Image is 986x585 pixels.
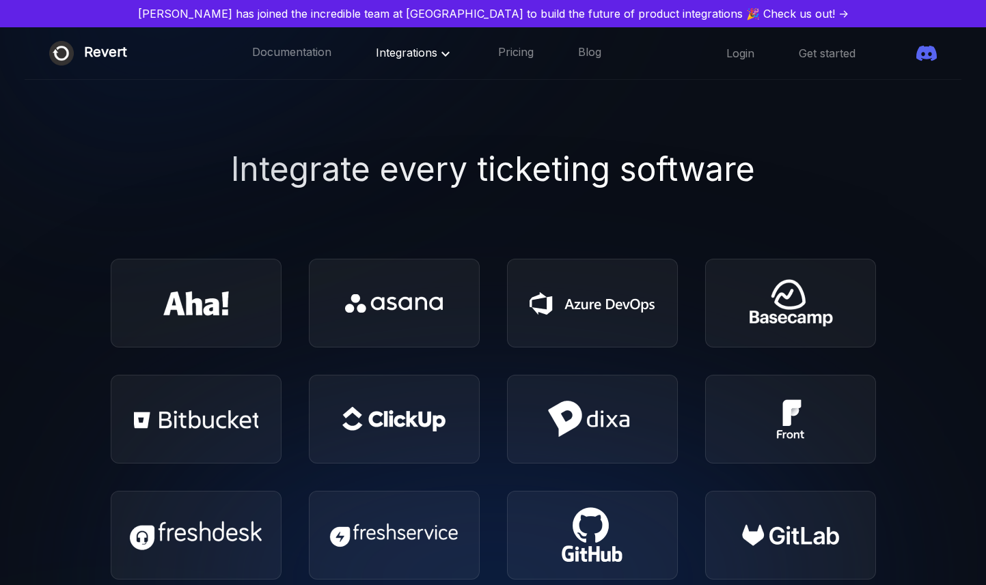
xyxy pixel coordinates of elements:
[342,407,446,431] img: Clickup Icon
[134,410,258,429] img: Bitbucket Icon
[541,401,643,438] img: Dixa Icon
[84,41,127,66] div: Revert
[49,41,74,66] img: Revert logo
[376,46,454,59] span: Integrations
[498,44,534,62] a: Pricing
[799,46,855,61] a: Get started
[5,5,981,22] a: [PERSON_NAME] has joined the incredible team at [GEOGRAPHIC_DATA] to build the future of product ...
[760,388,821,450] img: Front Icon
[530,292,655,315] img: Azure Devops Icon
[252,44,331,62] a: Documentation
[578,44,601,62] a: Blog
[737,279,844,328] img: Basecamp Icon
[154,279,238,328] img: Aha Icon
[726,46,754,61] a: Login
[327,510,461,560] img: FreshService Icon
[560,504,625,566] img: Github Issues Icon
[722,512,860,558] img: Gitlab Icon
[128,519,263,552] img: Freshdesk Icon
[345,294,443,313] img: Asana Icon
